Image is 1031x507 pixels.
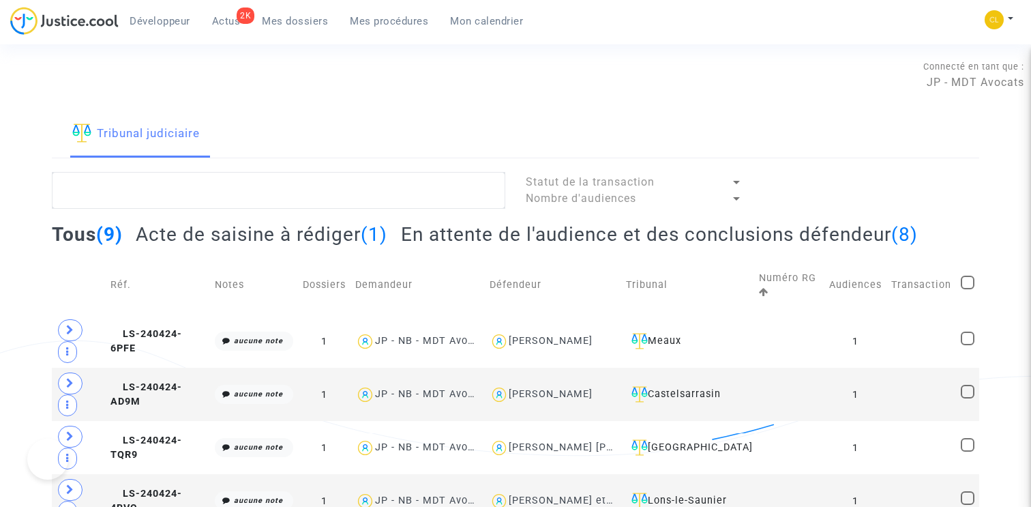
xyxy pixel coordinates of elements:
[72,124,91,143] img: icon-faciliter-sm.svg
[27,439,68,480] iframe: Help Scout Beacon - Open
[886,256,956,315] td: Transaction
[621,256,754,315] td: Tribunal
[490,385,509,405] img: icon-user.svg
[234,496,283,505] i: aucune note
[106,256,210,315] td: Réf.
[251,11,339,31] a: Mes dossiers
[298,368,350,421] td: 1
[52,222,123,246] h2: Tous
[350,15,428,27] span: Mes procédures
[631,386,648,403] img: icon-faciliter-sm.svg
[234,443,283,452] i: aucune note
[631,439,648,456] img: icon-faciliter-sm.svg
[490,332,509,351] img: icon-user.svg
[626,439,749,456] div: [GEOGRAPHIC_DATA]
[355,385,375,405] img: icon-user.svg
[210,256,299,315] td: Notes
[355,332,375,351] img: icon-user.svg
[509,335,593,347] div: [PERSON_NAME]
[350,256,484,315] td: Demandeur
[201,11,252,31] a: 2KActus
[509,495,693,506] div: [PERSON_NAME] et [PERSON_NAME]
[110,328,182,355] span: LS-240424-6PFE
[891,223,918,246] span: (8)
[96,223,123,246] span: (9)
[490,438,509,458] img: icon-user.svg
[923,61,1024,72] span: Connecté en tant que :
[298,421,350,474] td: 1
[485,256,621,315] td: Défendeur
[626,386,749,403] div: Castelsarrasin
[136,222,387,246] h2: Acte de saisine à rédiger
[824,315,886,368] td: 1
[450,15,523,27] span: Mon calendrier
[754,256,825,315] td: Numéro RG
[824,256,886,315] td: Audiences
[509,388,593,400] div: [PERSON_NAME]
[626,333,749,349] div: Meaux
[298,256,350,315] td: Dossiers
[375,495,490,506] div: JP - NB - MDT Avocats
[234,336,283,345] i: aucune note
[10,7,119,35] img: jc-logo.svg
[361,223,387,246] span: (1)
[72,111,200,158] a: Tribunal judiciaire
[375,441,490,453] div: JP - NB - MDT Avocats
[234,390,283,399] i: aucune note
[526,192,636,205] span: Nombre d'audiences
[298,315,350,368] td: 1
[526,175,655,188] span: Statut de la transaction
[509,441,680,453] div: [PERSON_NAME] [PERSON_NAME]
[237,8,254,24] div: 2K
[130,15,190,27] span: Développeur
[212,15,241,27] span: Actus
[355,438,375,458] img: icon-user.svg
[631,333,648,349] img: icon-faciliter-sm.svg
[824,368,886,421] td: 1
[110,435,182,461] span: LS-240424-TQR9
[401,222,918,246] h2: En attente de l'audience et des conclusions défendeur
[262,15,328,27] span: Mes dossiers
[439,11,534,31] a: Mon calendrier
[375,335,490,347] div: JP - NB - MDT Avocats
[339,11,439,31] a: Mes procédures
[985,10,1004,29] img: f0b917ab549025eb3af43f3c4438ad5d
[375,388,490,400] div: JP - NB - MDT Avocats
[824,421,886,474] td: 1
[119,11,201,31] a: Développeur
[110,381,182,408] span: LS-240424-AD9M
